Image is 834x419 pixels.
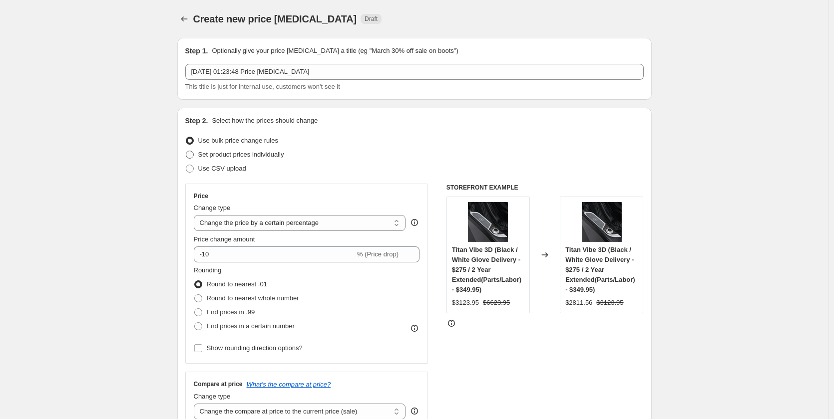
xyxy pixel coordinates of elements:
span: Titan Vibe 3D (Black / White Glove Delivery - $275 / 2 Year Extended(Parts/Labor) - $349.95) [452,246,521,293]
button: Price change jobs [177,12,191,26]
span: Change type [194,204,231,211]
h2: Step 1. [185,46,208,56]
span: Show rounding direction options? [207,344,303,352]
div: $3123.95 [452,298,479,308]
div: help [410,406,419,416]
span: Use bulk price change rules [198,137,278,144]
span: Create new price [MEDICAL_DATA] [193,13,357,24]
img: vibe_1500px_side_panel_80x.webp [582,202,622,242]
span: Round to nearest whole number [207,294,299,302]
span: Price change amount [194,235,255,243]
strike: $6623.95 [483,298,510,308]
span: This title is just for internal use, customers won't see it [185,83,340,90]
span: Titan Vibe 3D (Black / White Glove Delivery - $275 / 2 Year Extended(Parts/Labor) - $349.95) [565,246,635,293]
span: Draft [365,15,378,23]
div: help [410,217,419,227]
span: Use CSV upload [198,165,246,172]
button: What's the compare at price? [247,381,331,388]
span: Rounding [194,266,222,274]
input: 30% off holiday sale [185,64,644,80]
span: % (Price drop) [357,250,399,258]
span: Change type [194,393,231,400]
p: Select how the prices should change [212,116,318,126]
img: vibe_1500px_side_panel_80x.webp [468,202,508,242]
h2: Step 2. [185,116,208,126]
span: End prices in .99 [207,308,255,316]
span: Round to nearest .01 [207,280,267,288]
span: Set product prices individually [198,151,284,158]
h6: STOREFRONT EXAMPLE [446,184,644,192]
p: Optionally give your price [MEDICAL_DATA] a title (eg "March 30% off sale on boots") [212,46,458,56]
h3: Compare at price [194,380,243,388]
input: -15 [194,246,355,262]
strike: $3123.95 [596,298,623,308]
h3: Price [194,192,208,200]
div: $2811.56 [565,298,592,308]
span: End prices in a certain number [207,322,295,330]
